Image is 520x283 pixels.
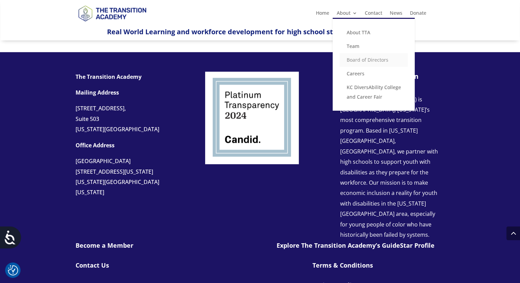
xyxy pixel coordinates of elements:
[336,11,357,18] a: About
[8,265,18,275] button: Cookie Settings
[76,73,142,81] strong: The Transition Academy
[364,11,382,18] a: Contact
[75,20,149,27] a: Logo-Noticias
[339,67,408,81] a: Careers
[339,26,408,39] a: About TTA
[410,11,426,18] a: Donate
[76,114,185,124] div: Suite 503
[107,27,413,36] span: Real World Learning and workforce development for high school students with disabilities
[316,11,329,18] a: Home
[76,261,109,269] a: Contact Us
[76,89,119,96] strong: Mailing Address
[339,53,408,67] a: Board of Directors
[76,241,133,249] a: Become a Member
[76,168,153,175] span: [STREET_ADDRESS][US_STATE]
[340,96,438,238] span: The Transition Academy (TTA) is [GEOGRAPHIC_DATA], [US_STATE]’s most comprehensive transition pro...
[76,124,185,134] div: [US_STATE][GEOGRAPHIC_DATA]
[76,141,115,149] strong: Office Address
[205,72,299,164] img: Screenshot 2024-06-22 at 11.34.49 AM
[312,261,373,269] a: Terms & Conditions
[75,1,149,25] img: TTA Brand_TTA Primary Logo_Horizontal_Light BG
[205,159,299,165] a: Logo-Noticias
[76,103,185,113] div: [STREET_ADDRESS],
[8,265,18,275] img: Revisit consent button
[389,11,402,18] a: News
[339,39,408,53] a: Team
[76,156,185,203] p: [GEOGRAPHIC_DATA] [US_STATE][GEOGRAPHIC_DATA][US_STATE]
[277,241,435,249] a: Explore The Transition Academy’s GuideStar Profile
[339,81,408,104] a: KC DiversAbility College and Career Fair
